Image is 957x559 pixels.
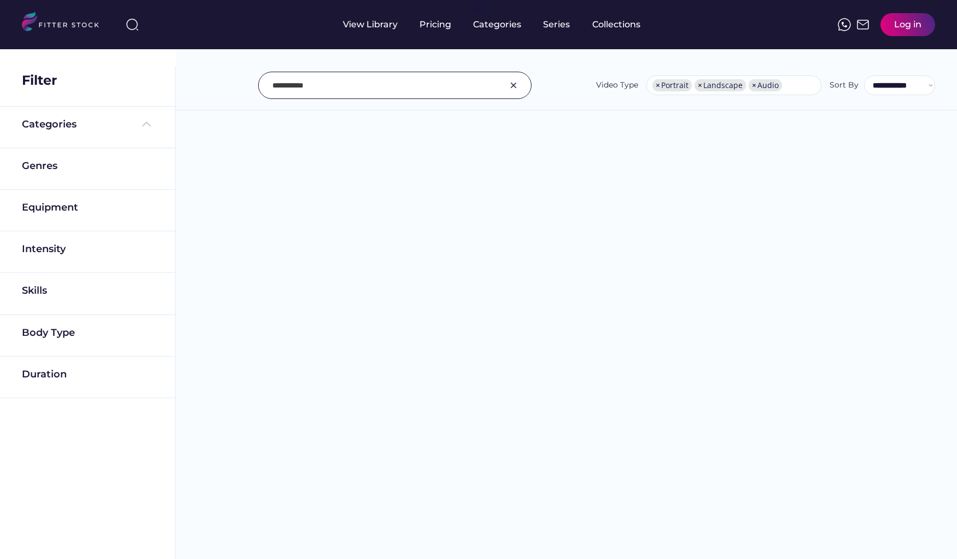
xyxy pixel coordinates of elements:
[698,81,702,89] span: ×
[856,18,870,31] img: Frame%2051.svg
[22,118,77,131] div: Categories
[543,19,570,31] div: Series
[592,19,640,31] div: Collections
[894,19,921,31] div: Log in
[22,201,78,214] div: Equipment
[473,5,487,16] div: fvck
[140,284,153,298] img: yH5BAEAAAAALAAAAAABAAEAAAIBRAA7
[140,326,153,339] img: yH5BAEAAAAALAAAAAABAAEAAAIBRAA7
[140,118,153,131] img: Frame%20%285%29.svg
[419,19,451,31] div: Pricing
[838,18,851,31] img: meteor-icons_whatsapp%20%281%29.svg
[22,284,49,298] div: Skills
[126,18,139,31] img: search-normal%203.svg
[22,326,75,340] div: Body Type
[652,79,692,91] li: Portrait
[140,159,153,172] img: yH5BAEAAAAALAAAAAABAAEAAAIBRAA7
[140,243,153,256] img: yH5BAEAAAAALAAAAAABAAEAAAIBRAA7
[343,19,398,31] div: View Library
[749,79,782,91] li: Audio
[22,12,108,34] img: LOGO.svg
[695,79,746,91] li: Landscape
[22,242,66,256] div: Intensity
[752,81,756,89] span: ×
[22,71,57,90] div: Filter
[22,368,67,381] div: Duration
[22,159,57,173] div: Genres
[140,368,153,381] img: yH5BAEAAAAALAAAAAABAAEAAAIBRAA7
[473,19,521,31] div: Categories
[507,79,520,92] img: Group%201000002326.svg
[140,201,153,214] img: yH5BAEAAAAALAAAAAABAAEAAAIBRAA7
[830,80,859,91] div: Sort By
[596,80,638,91] div: Video Type
[656,81,660,89] span: ×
